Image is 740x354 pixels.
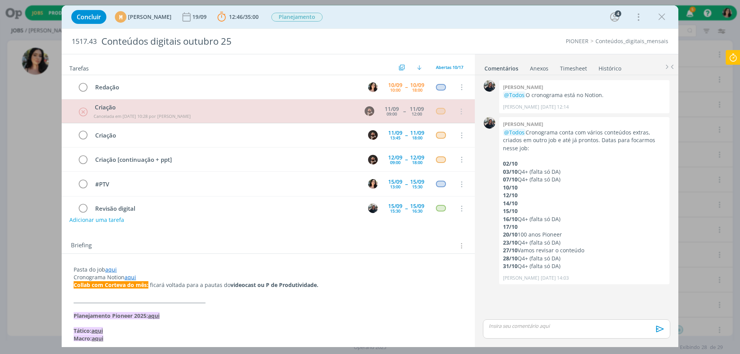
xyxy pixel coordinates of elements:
div: 11/09 [385,106,399,112]
span: @Todos [504,91,525,99]
a: Comentários [484,61,519,72]
a: aqui [105,266,117,273]
strong: Planejamento Pioneer 2025: [74,312,148,319]
div: Redação [92,82,361,92]
div: 19/09 [192,14,208,20]
span: [PERSON_NAME] [128,14,172,20]
span: Planejamento [271,13,323,22]
b: [PERSON_NAME] [503,121,543,128]
p: Q4+ (falta só DA) [503,239,666,247]
strong: 02/10 [503,160,518,167]
a: PIONEER [566,37,589,45]
button: Planejamento [271,12,323,22]
button: M[PERSON_NAME] [115,11,172,23]
strong: 23/10 [503,239,518,246]
p: Q4+ (falta só DA) [503,215,666,223]
button: Concluir [71,10,106,24]
img: M [484,80,495,92]
div: 15/09 [388,179,402,185]
div: 13:45 [390,136,400,140]
img: T [368,82,378,92]
span: -- [405,181,407,187]
img: arrow-down.svg [417,65,422,70]
a: aqui [92,335,103,342]
div: Conteúdos digitais outubro 25 [98,32,417,51]
img: D [368,155,378,164]
p: _________________________________________________________ [74,297,463,304]
span: Briefing [71,241,92,251]
strong: 10/10 [503,184,518,191]
div: 13:00 [390,185,400,189]
div: Criação [continuação + ppt] [92,155,361,164]
img: D [368,130,378,140]
button: M [367,203,378,214]
button: D [367,129,378,141]
b: [PERSON_NAME] [503,84,543,91]
strong: 15/10 [503,207,518,215]
div: 09:00 [390,160,400,164]
span: 1517.43 [72,37,97,46]
div: M [115,11,126,23]
p: [PERSON_NAME] [503,104,539,111]
strong: 31/10 [503,262,518,270]
div: 15/09 [410,203,424,209]
strong: 17/10 [503,223,518,230]
span: Tarefas [69,63,89,72]
div: 10/09 [388,82,402,88]
div: 10/09 [410,82,424,88]
div: 12/09 [410,155,424,160]
div: dialog [62,5,678,347]
div: 11/09 [388,130,402,136]
div: 11/09 [410,106,424,112]
span: [DATE] 14:03 [541,275,569,282]
strong: 03/10 [503,168,518,175]
div: #PTV [92,180,361,189]
div: Criação [92,103,357,112]
strong: 20/10 [503,231,518,238]
button: 4 [609,11,621,23]
div: 12/09 [388,155,402,160]
p: Pasta do job [74,266,463,273]
strong: Macro: [74,335,92,342]
button: T [367,81,378,93]
div: 09:00 [387,112,397,116]
strong: 27/10 [503,247,518,254]
div: 18:00 [412,136,422,140]
span: @Todos [504,129,525,136]
div: 15:30 [390,209,400,213]
p: Cronograma Notion [74,273,463,281]
span: 35:00 [245,13,259,20]
p: Cronograma conta com vários conteúdos extras, criados em outro job e até já prontos. Datas para f... [503,129,666,152]
div: 18:00 [412,88,422,92]
img: T [368,179,378,189]
strong: 07/10 [503,176,518,183]
span: -- [403,109,405,114]
span: Cancelada em [DATE] 10:28 por [PERSON_NAME] [94,113,191,119]
p: Q4+ (falta só DA) [503,176,666,183]
span: Abertas 10/17 [436,64,463,70]
span: -- [405,84,407,90]
div: 11/09 [410,130,424,136]
img: M [368,203,378,213]
p: Vamos revisar o conteúdo [503,247,666,254]
strong: 14/10 [503,200,518,207]
div: 15/09 [388,203,402,209]
div: Anexos [530,65,548,72]
a: Histórico [598,61,622,72]
a: Conteúdos_digitais_mensais [595,37,668,45]
p: ficará voltada para a pautas do [74,281,463,289]
strong: Collab com Corteva do mês: [74,281,148,289]
span: Concluir [77,14,101,20]
span: 12:46 [229,13,243,20]
div: 18:00 [412,160,422,164]
div: 12:00 [412,112,422,116]
button: D [367,154,378,165]
span: -- [405,157,407,162]
div: Criação [92,131,361,140]
span: -- [405,206,407,211]
p: Q4+ (falta só DA) [503,262,666,270]
button: 12:46/35:00 [215,11,261,23]
a: aqui [124,273,136,281]
button: T [367,178,378,190]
